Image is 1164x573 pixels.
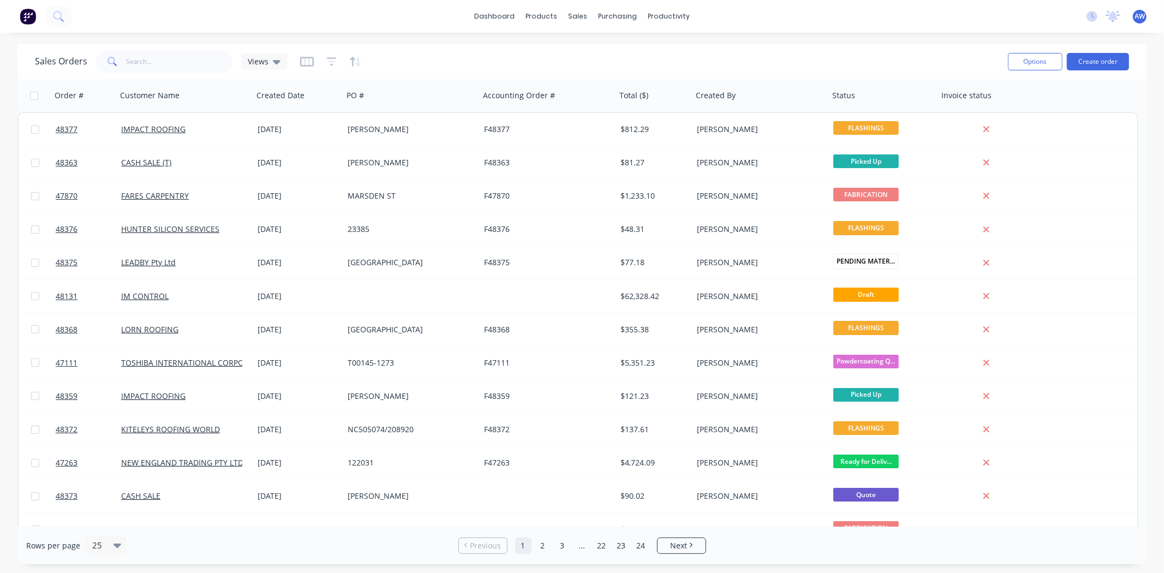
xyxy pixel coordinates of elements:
a: 48376 [56,213,121,246]
div: F48299 [484,524,605,535]
a: LORN ROOFING [121,324,178,335]
a: Previous page [459,540,507,551]
span: Powdercoating Q... [833,355,899,368]
div: $137.61 [620,424,685,435]
button: Create order [1067,53,1129,70]
a: dashboard [469,8,520,25]
div: [DATE] [258,157,339,168]
div: [PERSON_NAME] [348,491,469,502]
span: 47870 [56,190,77,201]
div: T00145-1273 [348,357,469,368]
span: Draft [833,288,899,301]
div: $62,328.42 [620,291,685,302]
a: 47870 [56,180,121,212]
div: [DATE] [258,324,339,335]
span: PENDING MATERIA... [833,254,899,268]
div: F48368 [484,324,605,335]
a: 48363 [56,146,121,179]
div: F48363 [484,157,605,168]
div: [PERSON_NAME] [697,457,818,468]
div: [PERSON_NAME] [697,324,818,335]
div: Invoice status [941,90,992,101]
div: MARSDEN ST [348,190,469,201]
div: [PERSON_NAME] [697,190,818,201]
a: Page 1 is your current page [515,538,532,554]
span: 48363 [56,157,77,168]
a: Next page [658,540,706,551]
div: [PERSON_NAME] [348,157,469,168]
img: Factory [20,8,36,25]
span: 48377 [56,124,77,135]
a: 48368 [56,313,121,346]
a: LEADBY Pty Ltd [121,257,176,267]
a: CASH SALE (T) [121,157,171,168]
div: [DATE] [258,257,339,268]
input: Search... [127,51,233,73]
div: productivity [642,8,695,25]
div: [PERSON_NAME] [697,391,818,402]
div: [DATE] [258,391,339,402]
span: 47263 [56,457,77,468]
a: 48377 [56,113,121,146]
div: Total ($) [619,90,648,101]
span: 47111 [56,357,77,368]
a: 47263 [56,446,121,479]
div: [DATE] [258,424,339,435]
a: HUNTER SILICON SERVICES [121,224,219,234]
div: Order # [55,90,83,101]
ul: Pagination [454,538,711,554]
span: FLASHINGS [833,221,899,235]
a: CASH SALE [121,491,160,501]
div: [PERSON_NAME] [697,424,818,435]
div: $812.29 [620,124,685,135]
span: Picked Up [833,154,899,168]
a: 48299 [56,513,121,546]
a: Page 3 [554,538,571,554]
a: Page 2 [535,538,551,554]
a: Page 24 [633,538,649,554]
a: CASH SALE [121,524,160,534]
div: [PERSON_NAME] [697,357,818,368]
div: $81.27 [620,157,685,168]
div: $4,724.09 [620,457,685,468]
div: F48375 [484,257,605,268]
div: F48377 [484,124,605,135]
span: Quote [833,488,899,502]
div: [GEOGRAPHIC_DATA] [348,324,469,335]
div: $5,351.23 [620,357,685,368]
span: 48368 [56,324,77,335]
a: 47111 [56,347,121,379]
div: $90.02 [620,491,685,502]
div: purchasing [593,8,642,25]
div: [DATE] [258,291,339,302]
span: 48372 [56,424,77,435]
span: 48376 [56,224,77,235]
div: [DATE] [258,491,339,502]
span: 48359 [56,391,77,402]
span: Ready for Deliv... [833,455,899,468]
span: 48375 [56,257,77,268]
a: Page 23 [613,538,630,554]
a: IMPACT ROOFING [121,391,186,401]
div: $1,233.10 [620,190,685,201]
button: Options [1008,53,1062,70]
span: FLASHINGS [833,321,899,335]
div: [DATE] [258,124,339,135]
div: PO # [347,90,364,101]
div: [DATE] [258,190,339,201]
div: products [520,8,563,25]
div: F47263 [484,457,605,468]
div: [DATE] [258,224,339,235]
div: Status [832,90,855,101]
div: [PERSON_NAME] [348,124,469,135]
div: [PERSON_NAME] [697,157,818,168]
div: F48359 [484,391,605,402]
div: 23385 [348,224,469,235]
span: AW [1135,11,1145,21]
span: FLASHINGS [833,121,899,135]
div: NC505074/208920 [348,424,469,435]
a: IMPACT ROOFING [121,124,186,134]
div: Created By [696,90,736,101]
a: 48372 [56,413,121,446]
div: [PERSON_NAME] [697,124,818,135]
